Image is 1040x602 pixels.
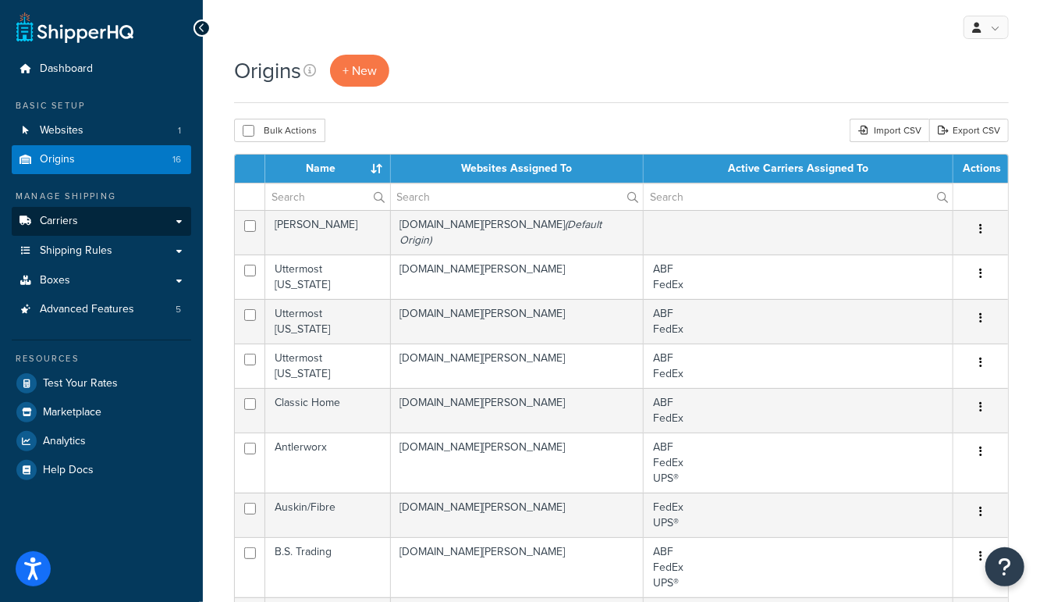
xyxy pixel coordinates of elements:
td: ABF FedEx [644,255,953,299]
span: Websites [40,124,83,137]
span: Shipping Rules [40,244,112,258]
div: Manage Shipping [12,190,191,203]
a: Test Your Rates [12,369,191,397]
a: ShipperHQ Home [16,12,133,43]
td: [DOMAIN_NAME][PERSON_NAME] [391,255,644,299]
div: Basic Setup [12,99,191,112]
span: + New [343,62,377,80]
span: Boxes [40,274,70,287]
a: Boxes [12,266,191,295]
input: Search [391,183,644,210]
th: Name : activate to sort column ascending [265,155,391,183]
li: Advanced Features [12,295,191,324]
td: ABF FedEx UPS® [644,537,953,597]
td: ABF FedEx [644,388,953,433]
input: Search [265,183,390,210]
span: Advanced Features [40,303,134,316]
a: Marketplace [12,398,191,426]
th: Active Carriers Assigned To [644,155,953,183]
li: Websites [12,116,191,145]
span: Carriers [40,215,78,228]
a: Dashboard [12,55,191,84]
div: Import CSV [850,119,929,142]
td: [DOMAIN_NAME][PERSON_NAME] [391,537,644,597]
td: ABF FedEx UPS® [644,433,953,493]
span: Dashboard [40,62,93,76]
td: [DOMAIN_NAME][PERSON_NAME] [391,433,644,493]
td: Uttermost [US_STATE] [265,344,391,388]
i: (Default Origin) [400,216,602,248]
td: Uttermost [US_STATE] [265,299,391,344]
span: Analytics [43,435,86,448]
td: [DOMAIN_NAME][PERSON_NAME] [391,210,644,255]
td: FedEx UPS® [644,493,953,537]
td: [DOMAIN_NAME][PERSON_NAME] [391,344,644,388]
td: B.S. Trading [265,537,391,597]
a: + New [330,55,389,87]
li: Origins [12,145,191,174]
td: [DOMAIN_NAME][PERSON_NAME] [391,493,644,537]
span: 5 [176,303,181,316]
th: Websites Assigned To [391,155,644,183]
button: Open Resource Center [985,547,1024,586]
a: Advanced Features 5 [12,295,191,324]
span: Help Docs [43,464,94,477]
span: Test Your Rates [43,377,118,390]
button: Bulk Actions [234,119,325,142]
a: Help Docs [12,456,191,484]
a: Analytics [12,427,191,455]
td: ABF FedEx [644,299,953,344]
th: Actions [953,155,1008,183]
a: Websites 1 [12,116,191,145]
td: [DOMAIN_NAME][PERSON_NAME] [391,299,644,344]
td: Auskin/Fibre [265,493,391,537]
a: Export CSV [929,119,1009,142]
span: 16 [172,153,181,166]
td: ABF FedEx [644,344,953,388]
span: Origins [40,153,75,166]
td: Classic Home [265,388,391,433]
a: Origins 16 [12,145,191,174]
span: 1 [178,124,181,137]
td: [PERSON_NAME] [265,210,391,255]
input: Search [644,183,953,210]
td: [DOMAIN_NAME][PERSON_NAME] [391,388,644,433]
h1: Origins [234,55,301,86]
span: Marketplace [43,406,101,419]
div: Resources [12,352,191,365]
a: Shipping Rules [12,237,191,265]
a: Carriers [12,207,191,236]
td: Antlerworx [265,433,391,493]
td: Uttermost [US_STATE] [265,255,391,299]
